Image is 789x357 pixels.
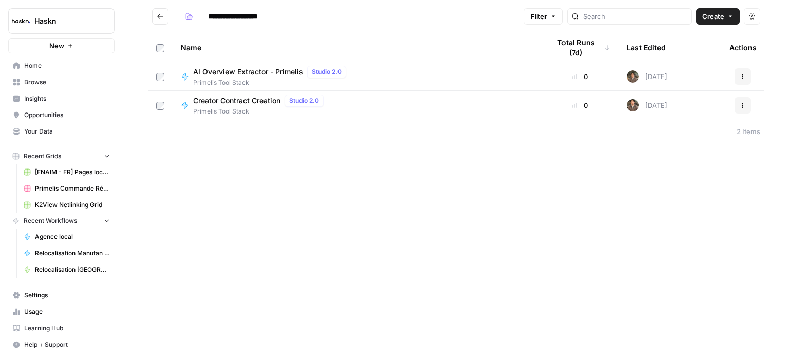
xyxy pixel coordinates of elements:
div: [DATE] [627,99,667,111]
span: Creator Contract Creation [193,96,280,106]
span: Studio 2.0 [312,67,342,77]
div: Total Runs (7d) [550,33,610,62]
a: Browse [8,74,115,90]
img: qb0ypgzym8ajfvq1ke5e2cdn2jvt [627,70,639,83]
div: Last Edited [627,33,666,62]
span: New [49,41,64,51]
a: Home [8,58,115,74]
span: Help + Support [24,340,110,349]
a: Relocalisation Manutan - Republique Tchèque (CZ) [19,245,115,261]
span: Studio 2.0 [289,96,319,105]
span: Home [24,61,110,70]
span: Usage [24,307,110,316]
span: AI Overview Extractor - Primelis [193,67,303,77]
img: dizo4u6k27cofk4obq9v5qvvdkyt [627,99,639,111]
button: Filter [524,8,563,25]
span: Primelis Tool Stack [193,107,328,116]
span: Opportunities [24,110,110,120]
button: Go back [152,8,168,25]
div: Actions [729,33,757,62]
a: K2View Netlinking Grid [19,197,115,213]
a: Settings [8,287,115,304]
input: Search [583,11,687,22]
span: Primelis Commande Rédaction Netlinking (2).csv [35,184,110,193]
a: Creator Contract CreationStudio 2.0Primelis Tool Stack [181,95,533,116]
span: Create [702,11,724,22]
span: Recent Workflows [24,216,77,226]
div: 0 [550,71,610,82]
span: K2View Netlinking Grid [35,200,110,210]
button: Create [696,8,740,25]
a: Opportunities [8,107,115,123]
a: Primelis Commande Rédaction Netlinking (2).csv [19,180,115,197]
div: 0 [550,100,610,110]
button: Help + Support [8,336,115,353]
span: Insights [24,94,110,103]
span: Settings [24,291,110,300]
span: Relocalisation Manutan - Republique Tchèque (CZ) [35,249,110,258]
span: [FNAIM - FR] Pages location appartement + ville - 150-300 mots Grid [35,167,110,177]
a: AI Overview Extractor - PrimelisStudio 2.0Primelis Tool Stack [181,66,533,87]
div: 2 Items [737,126,760,137]
span: Recent Grids [24,152,61,161]
span: Filter [531,11,547,22]
a: Agence local [19,229,115,245]
a: [FNAIM - FR] Pages location appartement + ville - 150-300 mots Grid [19,164,115,180]
span: Browse [24,78,110,87]
button: Recent Workflows [8,213,115,229]
a: Your Data [8,123,115,140]
span: Relocalisation [GEOGRAPHIC_DATA] [35,265,110,274]
button: Recent Grids [8,148,115,164]
span: Agence local [35,232,110,241]
span: Your Data [24,127,110,136]
a: Learning Hub [8,320,115,336]
div: Name [181,33,533,62]
button: New [8,38,115,53]
div: [DATE] [627,70,667,83]
span: Haskn [34,16,97,26]
a: Relocalisation [GEOGRAPHIC_DATA] [19,261,115,278]
a: Insights [8,90,115,107]
button: Workspace: Haskn [8,8,115,34]
span: Learning Hub [24,324,110,333]
img: Haskn Logo [12,12,30,30]
span: Primelis Tool Stack [193,78,350,87]
a: Usage [8,304,115,320]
